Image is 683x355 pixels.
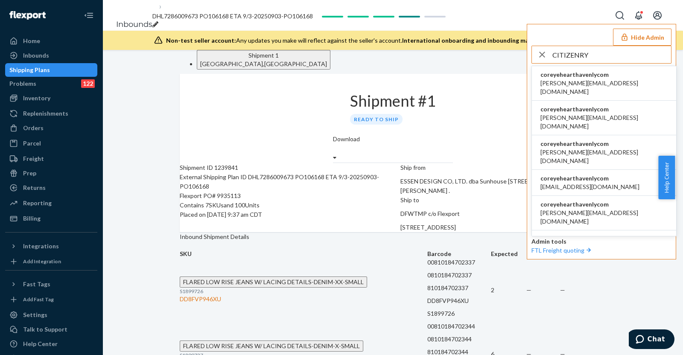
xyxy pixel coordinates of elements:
[5,121,97,135] a: Orders
[5,196,97,210] a: Reporting
[81,79,95,88] div: 122
[23,214,41,223] div: Billing
[5,323,97,336] button: Talk to Support
[166,37,236,44] span: Non-test seller account:
[630,7,647,24] button: Open notifications
[5,256,97,267] a: Add Integration
[611,7,628,24] button: Open Search Box
[400,195,606,205] p: Ship to
[400,177,563,194] span: ESSEN DESIGN CO, LTD. dba Sunhouse [STREET_ADDRESS][PERSON_NAME] .
[400,209,606,218] p: DFWTMP c/o Flexport
[491,250,526,258] th: Expected
[629,329,674,351] iframe: Opens a widget where you can chat to one of our agents
[531,247,593,254] a: FTL Freight quoting
[180,276,367,288] button: FLARED LOW RISE JEANS W/ LACING DETAILS-DENIM-XX-SMALL
[23,154,44,163] div: Freight
[180,210,400,219] div: Placed on [DATE] 9:37 am CDT
[180,233,599,241] div: Inbound Shipment Details
[491,258,526,322] td: 2
[5,277,97,291] button: Fast Tags
[400,163,606,172] p: Ship from
[5,308,97,322] a: Settings
[5,337,97,351] a: Help Center
[180,201,400,210] div: Contains 7 SKUs and 100 Units
[427,250,491,258] th: Barcode
[540,105,668,113] span: coreyehearthavenlycom
[80,7,97,24] button: Close Navigation
[427,284,491,292] p: 810184702337
[5,91,97,105] a: Inventory
[23,296,54,303] div: Add Fast Tag
[23,199,52,207] div: Reporting
[9,11,46,20] img: Flexport logo
[427,322,491,331] p: 00810184702344
[5,77,97,90] a: Problems122
[540,79,668,96] span: [PERSON_NAME][EMAIL_ADDRESS][DOMAIN_NAME]
[658,156,675,199] button: Help Center
[23,242,59,250] div: Integrations
[23,139,41,148] div: Parcel
[23,311,47,319] div: Settings
[333,135,360,143] label: Download
[350,93,436,110] h1: Shipment #1
[540,209,668,226] span: [PERSON_NAME][EMAIL_ADDRESS][DOMAIN_NAME]
[197,50,330,70] button: Shipment 1[GEOGRAPHIC_DATA],[GEOGRAPHIC_DATA]
[427,335,491,343] p: 0810184702344
[23,109,68,118] div: Replenishments
[5,166,97,180] a: Prep
[427,309,491,318] p: S1899726
[5,212,97,225] a: Billing
[5,152,97,166] a: Freight
[180,295,367,303] div: DD8FVP946XU
[23,94,50,102] div: Inventory
[540,148,668,165] span: [PERSON_NAME][EMAIL_ADDRESS][DOMAIN_NAME]
[540,70,668,79] span: coreyehearthavenlycom
[540,174,639,183] span: coreyehearthavenlycom
[613,29,671,46] button: Hide Admin
[23,340,58,348] div: Help Center
[23,37,40,45] div: Home
[23,325,67,334] div: Talk to Support
[180,191,400,201] div: Flexport PO# 9935113
[5,137,97,150] a: Parcel
[540,235,668,243] span: coreyehearthavenlycom
[5,49,97,62] a: Inbounds
[180,288,203,294] span: S1899726
[248,52,279,59] span: Shipment 1
[23,258,61,265] div: Add Integration
[552,46,671,63] input: Search or paste seller ID
[183,342,360,349] span: FLARED LOW RISE JEANS W/ LACING DETAILS-DENIM-X-SMALL
[649,7,666,24] button: Open account menu
[400,224,456,231] span: [STREET_ADDRESS]
[9,66,50,74] div: Shipping Plans
[427,258,491,267] p: 00810184702337
[540,183,639,191] span: [EMAIL_ADDRESS][DOMAIN_NAME]
[531,237,671,246] p: Admin tools
[23,51,49,60] div: Inbounds
[193,241,606,250] div: 7 SKUs 100 Units
[200,60,327,68] div: [GEOGRAPHIC_DATA] , [GEOGRAPHIC_DATA]
[427,297,491,305] p: DD8FVP946XU
[116,20,152,29] a: Inbounds
[5,294,97,305] a: Add Fast Tag
[166,36,623,45] div: Any updates you make will reflect against the seller's account.
[23,169,36,177] div: Prep
[183,278,364,285] span: FLARED LOW RISE JEANS W/ LACING DETAILS-DENIM-XX-SMALL
[23,124,44,132] div: Orders
[540,200,668,209] span: coreyehearthavenlycom
[5,63,97,77] a: Shipping Plans
[402,37,623,44] span: International onboarding and inbounding may not work during impersonation.
[560,286,565,294] span: —
[350,114,403,125] div: Ready to ship
[5,181,97,195] a: Returns
[23,280,50,288] div: Fast Tags
[540,113,668,131] span: [PERSON_NAME][EMAIL_ADDRESS][DOMAIN_NAME]
[23,183,46,192] div: Returns
[5,107,97,120] a: Replenishments
[526,286,531,294] span: —
[180,163,400,172] div: Shipment ID 1239841
[5,34,97,48] a: Home
[180,250,427,258] th: SKU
